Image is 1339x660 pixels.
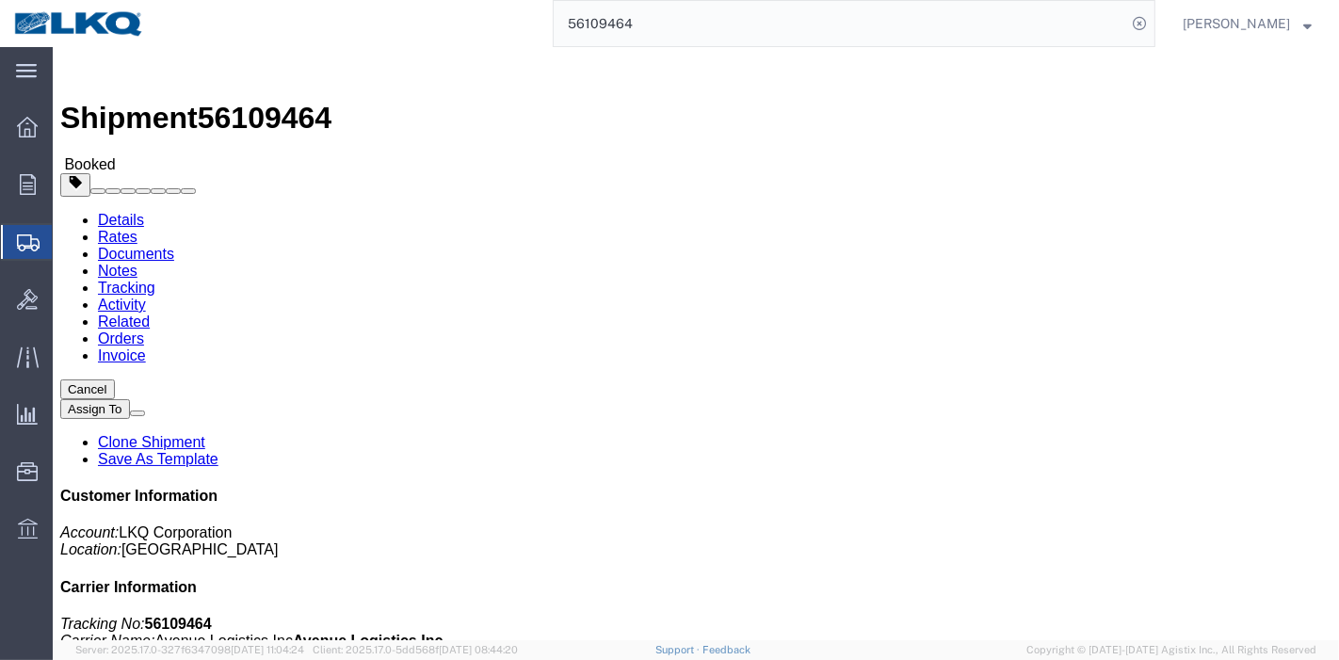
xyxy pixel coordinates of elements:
span: Client: 2025.17.0-5dd568f [313,644,518,655]
span: Praveen Nagaraj [1183,13,1290,34]
span: Copyright © [DATE]-[DATE] Agistix Inc., All Rights Reserved [1026,642,1316,658]
a: Support [655,644,702,655]
span: [DATE] 08:44:20 [439,644,518,655]
img: logo [13,9,145,38]
input: Search for shipment number, reference number [554,1,1126,46]
span: Server: 2025.17.0-327f6347098 [75,644,304,655]
a: Feedback [702,644,750,655]
button: [PERSON_NAME] [1182,12,1313,35]
span: [DATE] 11:04:24 [231,644,304,655]
iframe: FS Legacy Container [53,47,1339,640]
